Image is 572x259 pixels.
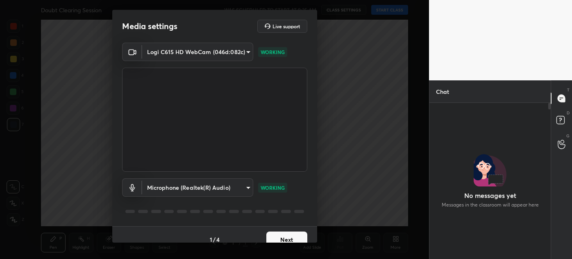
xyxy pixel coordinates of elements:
p: Chat [429,81,456,102]
h4: 1 [210,235,212,244]
div: Logi C615 HD WebCam (046d:082c) [142,43,253,61]
p: G [566,133,570,139]
h4: / [213,235,216,244]
div: Logi C615 HD WebCam (046d:082c) [142,178,253,197]
button: Next [266,232,307,248]
p: T [567,87,570,93]
h5: Live support [272,24,300,29]
p: WORKING [261,184,285,191]
p: WORKING [261,48,285,56]
h2: Media settings [122,21,177,32]
p: D [567,110,570,116]
h4: 4 [216,235,220,244]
